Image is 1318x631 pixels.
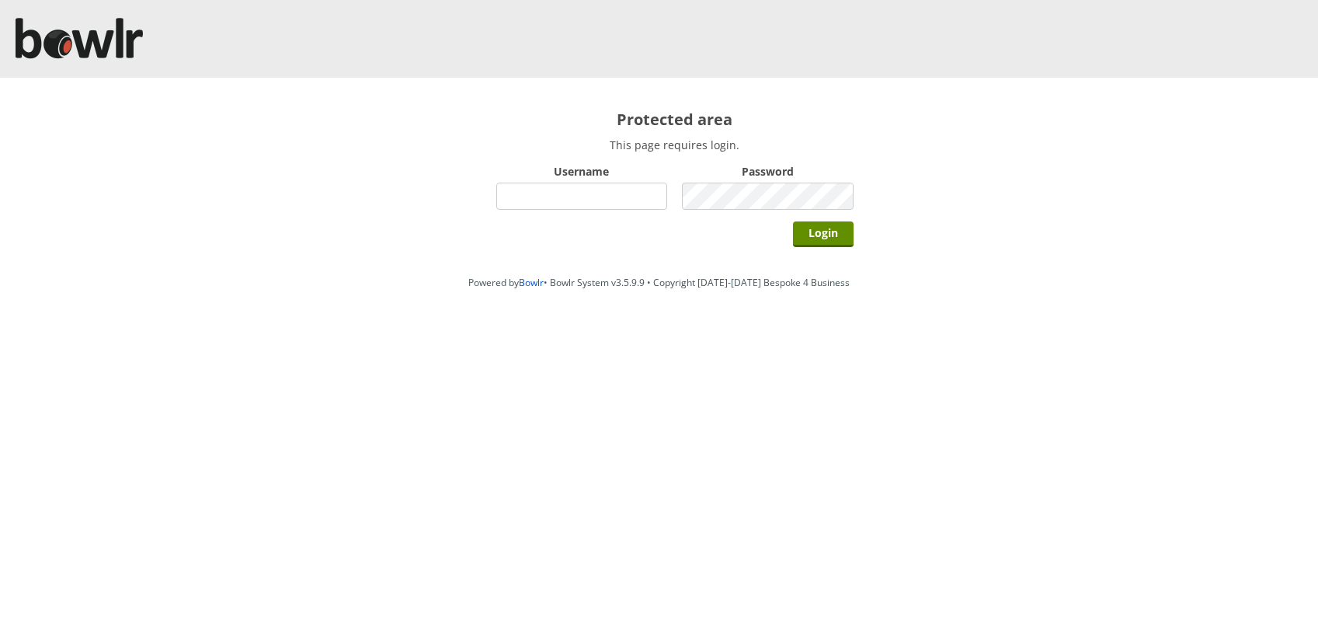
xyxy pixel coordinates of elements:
[496,138,854,152] p: This page requires login.
[496,109,854,130] h2: Protected area
[793,221,854,247] input: Login
[682,164,854,179] label: Password
[496,164,668,179] label: Username
[468,276,850,289] span: Powered by • Bowlr System v3.5.9.9 • Copyright [DATE]-[DATE] Bespoke 4 Business
[519,276,544,289] a: Bowlr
